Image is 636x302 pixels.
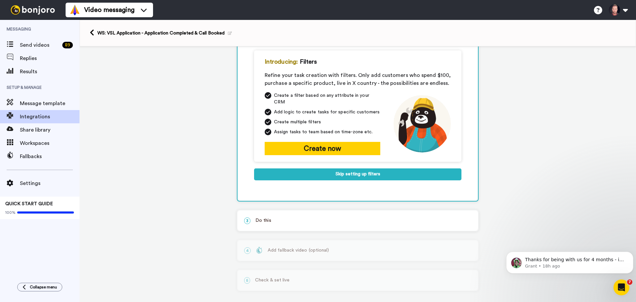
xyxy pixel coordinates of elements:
span: Send videos [20,41,60,49]
span: Results [20,68,79,76]
span: Integrations [20,113,79,121]
img: bj-logo-header-white.svg [8,5,58,15]
button: Collapse menu [17,283,62,291]
img: mechanic-joro.png [394,95,451,152]
span: Message template [20,99,79,107]
span: Share library [20,126,79,134]
span: Fallbacks [20,152,79,160]
span: Workspaces [20,139,79,147]
span: 3 [244,217,250,224]
span: 100% [5,210,16,215]
img: vm-color.svg [70,5,80,15]
span: Settings [20,179,79,187]
div: 3Do this [237,210,479,231]
span: QUICK START GUIDE [5,202,53,206]
span: 7 [627,279,632,285]
p: Do this [244,217,471,224]
iframe: Intercom live chat [613,279,629,295]
span: Filters [300,57,317,66]
span: Replies [20,54,79,62]
span: Create multiple filters [274,119,321,125]
span: Video messaging [84,5,134,15]
span: Create a filter based on any attribute in your CRM [274,92,380,105]
span: Assign tasks to team based on time-zone etc. [274,129,373,135]
span: Collapse menu [30,284,57,290]
div: 89 [62,42,73,48]
span: Introducing: [265,57,298,66]
button: Create now [265,142,380,155]
iframe: Intercom notifications message [503,238,636,284]
div: Refine your task creation with filters. Only add customers who spend $100, purchase a specific pr... [265,71,451,87]
span: Add logic to create tasks for specific customers [274,109,380,115]
button: Skip setting up filters [254,168,461,180]
div: WS: VSL Application - Application Completed & Call Booked [97,30,232,36]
